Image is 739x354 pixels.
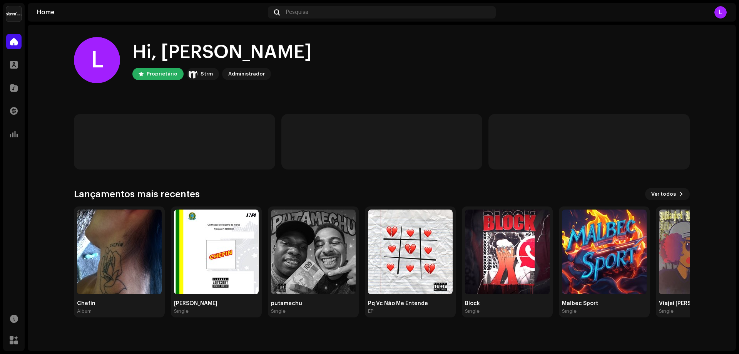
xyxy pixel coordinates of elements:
img: 540ad2d5-a67a-4d1c-b8fb-8d624bbe2cd1 [174,210,259,294]
div: EP [368,308,373,314]
div: Administrador [228,69,265,79]
img: b0fcb71a-601f-466d-8adc-e0e26a3840c7 [465,210,550,294]
div: Strm [201,69,213,79]
div: Block [465,300,550,307]
div: [PERSON_NAME] [174,300,259,307]
div: Hi, [PERSON_NAME] [132,40,312,65]
div: Single [659,308,674,314]
div: Chefin [77,300,162,307]
div: Single [465,308,480,314]
div: Single [271,308,286,314]
img: 408b884b-546b-4518-8448-1008f9c76b02 [6,6,22,22]
div: Pq Vc Não Me Entende [368,300,453,307]
button: Ver todos [645,188,690,200]
div: L [714,6,727,18]
img: a98304a8-128f-4c2d-8999-b488144ccde6 [562,210,647,294]
div: Album [77,308,92,314]
img: 287b1a88-592d-40a6-bd65-d3dabcdb37a7 [271,210,356,294]
span: Pesquisa [286,9,308,15]
img: 1be3edcc-ef3b-4334-ba53-145fb6418c19 [77,210,162,294]
div: Malbec Sport [562,300,647,307]
span: Ver todos [651,186,676,202]
div: putamechu [271,300,356,307]
div: Home [37,9,265,15]
img: 408b884b-546b-4518-8448-1008f9c76b02 [188,69,197,79]
div: Single [174,308,189,314]
div: L [74,37,120,83]
div: Proprietário [147,69,177,79]
img: 787dc5f6-0c85-4d1d-b19d-16409896f9ce [368,210,453,294]
div: Single [562,308,577,314]
h3: Lançamentos mais recentes [74,188,200,200]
